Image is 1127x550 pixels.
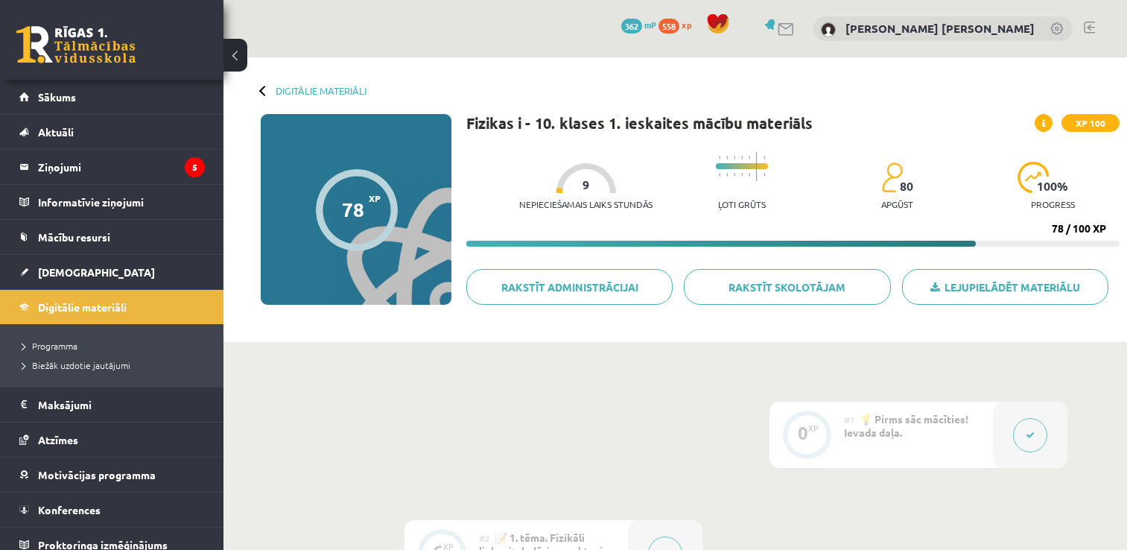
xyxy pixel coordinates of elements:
a: Rakstīt administrācijai [466,269,673,305]
p: progress [1031,199,1075,209]
a: Biežāk uzdotie jautājumi [22,358,209,372]
img: icon-short-line-57e1e144782c952c97e751825c79c345078a6d821885a25fce030b3d8c18986b.svg [749,173,750,177]
span: #1 [844,414,855,426]
legend: Maksājumi [38,388,205,422]
a: Konferences [19,493,205,527]
img: icon-short-line-57e1e144782c952c97e751825c79c345078a6d821885a25fce030b3d8c18986b.svg [741,156,743,159]
p: Nepieciešamais laiks stundās [519,199,653,209]
span: 💡 Pirms sāc mācīties! Ievada daļa. [844,412,968,439]
img: Endija Elizabete Zēvalde [821,22,836,37]
img: icon-long-line-d9ea69661e0d244f92f715978eff75569469978d946b2353a9bb055b3ed8787d.svg [756,152,758,181]
img: icon-short-line-57e1e144782c952c97e751825c79c345078a6d821885a25fce030b3d8c18986b.svg [719,173,720,177]
img: icon-short-line-57e1e144782c952c97e751825c79c345078a6d821885a25fce030b3d8c18986b.svg [734,173,735,177]
span: Aktuāli [38,125,74,139]
a: [PERSON_NAME] [PERSON_NAME] [845,21,1035,36]
div: 0 [798,426,808,440]
img: icon-short-line-57e1e144782c952c97e751825c79c345078a6d821885a25fce030b3d8c18986b.svg [734,156,735,159]
h1: Fizikas i - 10. klases 1. ieskaites mācību materiāls [466,114,813,132]
a: 362 mP [621,19,656,31]
a: Informatīvie ziņojumi [19,185,205,219]
a: Atzīmes [19,423,205,457]
a: [DEMOGRAPHIC_DATA] [19,255,205,289]
a: Rīgas 1. Tālmācības vidusskola [16,26,136,63]
a: Lejupielādēt materiālu [902,269,1108,305]
a: Digitālie materiāli [276,85,366,96]
span: Mācību resursi [38,230,110,244]
img: icon-short-line-57e1e144782c952c97e751825c79c345078a6d821885a25fce030b3d8c18986b.svg [741,173,743,177]
span: 100 % [1037,180,1069,193]
a: Sākums [19,80,205,114]
img: icon-short-line-57e1e144782c952c97e751825c79c345078a6d821885a25fce030b3d8c18986b.svg [719,156,720,159]
span: 9 [582,178,589,192]
div: XP [808,424,819,432]
a: Motivācijas programma [19,458,205,492]
span: Konferences [38,503,101,516]
span: 80 [900,180,913,193]
span: mP [644,19,656,31]
legend: Ziņojumi [38,150,205,184]
span: xp [682,19,691,31]
a: 558 xp [658,19,699,31]
span: #2 [479,532,490,544]
a: Mācību resursi [19,220,205,254]
span: XP [369,193,381,203]
img: icon-short-line-57e1e144782c952c97e751825c79c345078a6d821885a25fce030b3d8c18986b.svg [749,156,750,159]
a: Aktuāli [19,115,205,149]
img: icon-short-line-57e1e144782c952c97e751825c79c345078a6d821885a25fce030b3d8c18986b.svg [763,156,765,159]
span: XP 100 [1061,114,1120,132]
a: Ziņojumi5 [19,150,205,184]
legend: Informatīvie ziņojumi [38,185,205,219]
span: Digitālie materiāli [38,300,127,314]
span: [DEMOGRAPHIC_DATA] [38,265,155,279]
p: Ļoti grūts [718,199,766,209]
span: Motivācijas programma [38,468,156,481]
p: apgūst [881,199,913,209]
img: icon-short-line-57e1e144782c952c97e751825c79c345078a6d821885a25fce030b3d8c18986b.svg [726,156,728,159]
img: icon-short-line-57e1e144782c952c97e751825c79c345078a6d821885a25fce030b3d8c18986b.svg [726,173,728,177]
a: Digitālie materiāli [19,290,205,324]
span: Sākums [38,90,76,104]
a: Maksājumi [19,388,205,422]
img: students-c634bb4e5e11cddfef0936a35e636f08e4e9abd3cc4e673bd6f9a4125e45ecb1.svg [881,162,903,193]
span: Biežāk uzdotie jautājumi [22,359,130,371]
span: Programma [22,340,77,352]
a: Programma [22,339,209,353]
img: icon-progress-161ccf0a02000e728c5f80fcf4c31c7af3da0e1684b2b1d7c360e028c24a22f1.svg [1018,162,1050,193]
img: icon-short-line-57e1e144782c952c97e751825c79c345078a6d821885a25fce030b3d8c18986b.svg [763,173,765,177]
span: 558 [658,19,679,34]
span: Atzīmes [38,433,78,446]
span: 362 [621,19,642,34]
div: 78 [342,198,364,221]
i: 5 [185,157,205,177]
a: Rakstīt skolotājam [684,269,890,305]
